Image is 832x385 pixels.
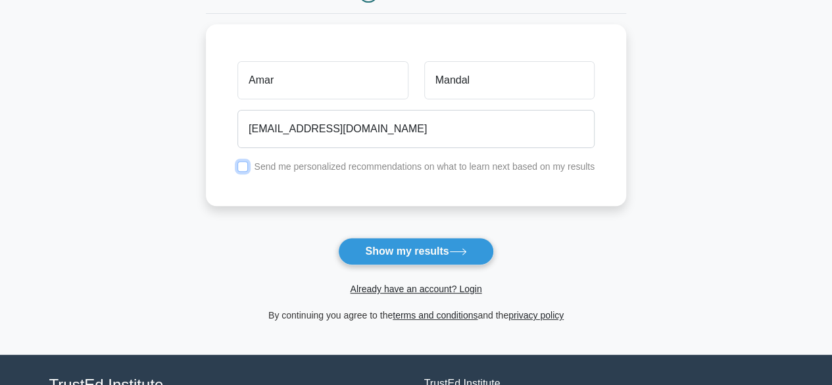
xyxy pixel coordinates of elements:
[393,310,477,321] a: terms and conditions
[508,310,564,321] a: privacy policy
[424,61,595,99] input: Last name
[338,238,493,265] button: Show my results
[350,284,481,294] a: Already have an account? Login
[254,161,595,172] label: Send me personalized recommendations on what to learn next based on my results
[198,307,634,323] div: By continuing you agree to the and the
[237,61,408,99] input: First name
[237,110,595,148] input: Email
